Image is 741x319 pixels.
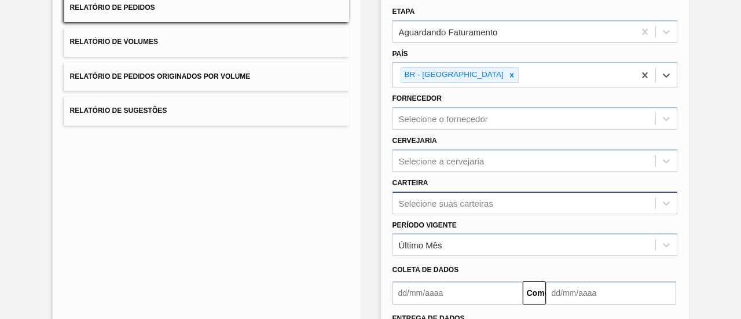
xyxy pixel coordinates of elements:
[405,70,504,79] font: BR - [GEOGRAPHIC_DATA]
[70,38,158,46] font: Relatório de Volumes
[392,94,442,102] font: Fornecedor
[392,137,437,145] font: Cervejaria
[64,28,349,56] button: Relatório de Volumes
[64,63,349,91] button: Relatório de Pedidos Originados por Volume
[399,198,493,208] font: Selecione suas carteiras
[546,281,676,305] input: dd/mm/aaaa
[392,221,457,229] font: Período Vigente
[527,288,554,298] font: Comeu
[64,97,349,125] button: Relatório de Sugestões
[392,266,459,274] font: Coleta de dados
[399,240,442,250] font: Último Mês
[70,3,155,12] font: Relatório de Pedidos
[70,107,167,115] font: Relatório de Sugestões
[399,156,485,166] font: Selecione a cervejaria
[392,281,523,305] input: dd/mm/aaaa
[392,50,408,58] font: País
[399,27,498,36] font: Aguardando Faturamento
[523,281,546,305] button: Comeu
[70,72,251,80] font: Relatório de Pedidos Originados por Volume
[392,179,428,187] font: Carteira
[392,8,415,16] font: Etapa
[399,114,488,124] font: Selecione o fornecedor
